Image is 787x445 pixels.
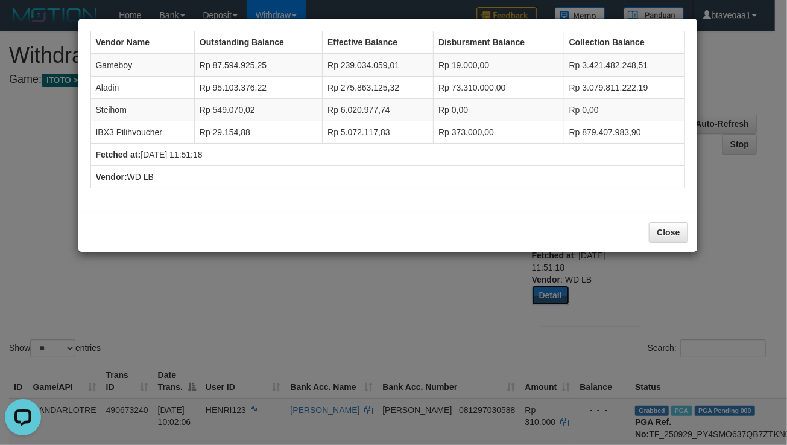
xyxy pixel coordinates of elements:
th: Disbursment Balance [434,31,564,54]
td: Rp 5.072.117,83 [323,121,434,144]
td: Rp 0,00 [434,99,564,121]
th: Outstanding Balance [194,31,322,54]
th: Collection Balance [564,31,684,54]
td: Aladin [90,77,194,99]
td: Rp 879.407.983,90 [564,121,684,144]
td: WD LB [90,166,684,188]
td: Rp 275.863.125,32 [323,77,434,99]
td: Rp 239.034.059,01 [323,54,434,77]
button: Open LiveChat chat widget [5,5,41,41]
td: Rp 549.070,02 [194,99,322,121]
td: IBX3 Pilihvoucher [90,121,194,144]
td: Rp 19.000,00 [434,54,564,77]
td: Gameboy [90,54,194,77]
td: Rp 373.000,00 [434,121,564,144]
td: Rp 87.594.925,25 [194,54,322,77]
td: Rp 0,00 [564,99,684,121]
b: Vendor: [96,172,127,182]
th: Effective Balance [323,31,434,54]
button: Close [649,222,687,243]
td: Rp 3.421.482.248,51 [564,54,684,77]
td: Steihom [90,99,194,121]
td: [DATE] 11:51:18 [90,144,684,166]
td: Rp 29.154,88 [194,121,322,144]
td: Rp 3.079.811.222,19 [564,77,684,99]
b: Fetched at: [96,150,141,159]
th: Vendor Name [90,31,194,54]
td: Rp 95.103.376,22 [194,77,322,99]
td: Rp 73.310.000,00 [434,77,564,99]
td: Rp 6.020.977,74 [323,99,434,121]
